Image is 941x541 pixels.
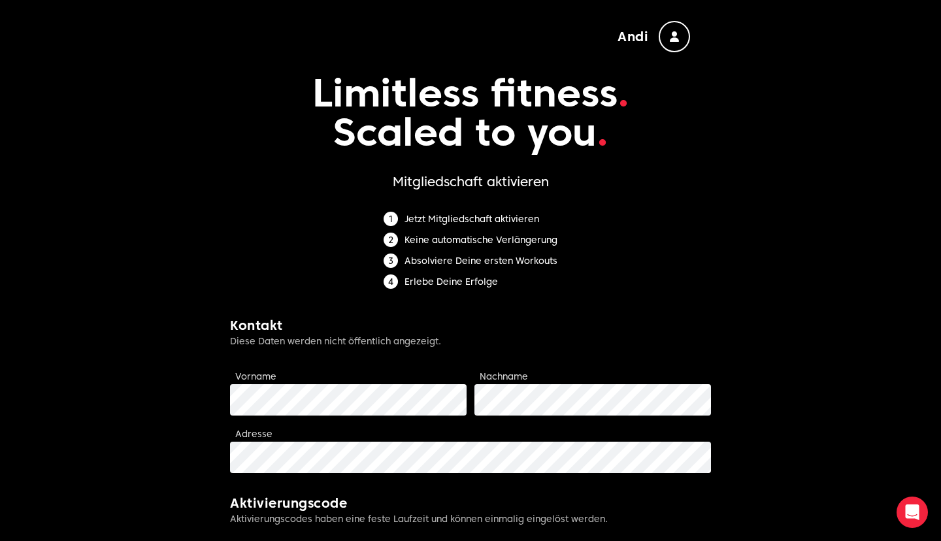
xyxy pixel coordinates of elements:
label: Nachname [480,371,528,382]
li: Jetzt Mitgliedschaft aktivieren [384,212,557,226]
p: Aktivierungscodes haben eine feste Laufzeit und können einmalig eingelöst werden. [230,512,711,525]
h1: Mitgliedschaft aktivieren [230,172,711,191]
li: Absolviere Deine ersten Workouts [384,254,557,268]
div: Open Intercom Messenger [897,497,928,528]
p: Diese Daten werden nicht öffentlich angezeigt. [230,335,711,348]
button: Andi [618,21,690,52]
label: Adresse [235,429,272,439]
span: Andi [618,27,648,46]
span: . [597,108,608,156]
span: . [618,69,629,116]
h2: Aktivierungscode [230,494,711,512]
label: Vorname [235,371,276,382]
h2: Kontakt [230,316,711,335]
li: Keine automatische Verlängerung [384,233,557,247]
p: Limitless fitness Scaled to you [230,52,711,172]
li: Erlebe Deine Erfolge [384,274,557,289]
